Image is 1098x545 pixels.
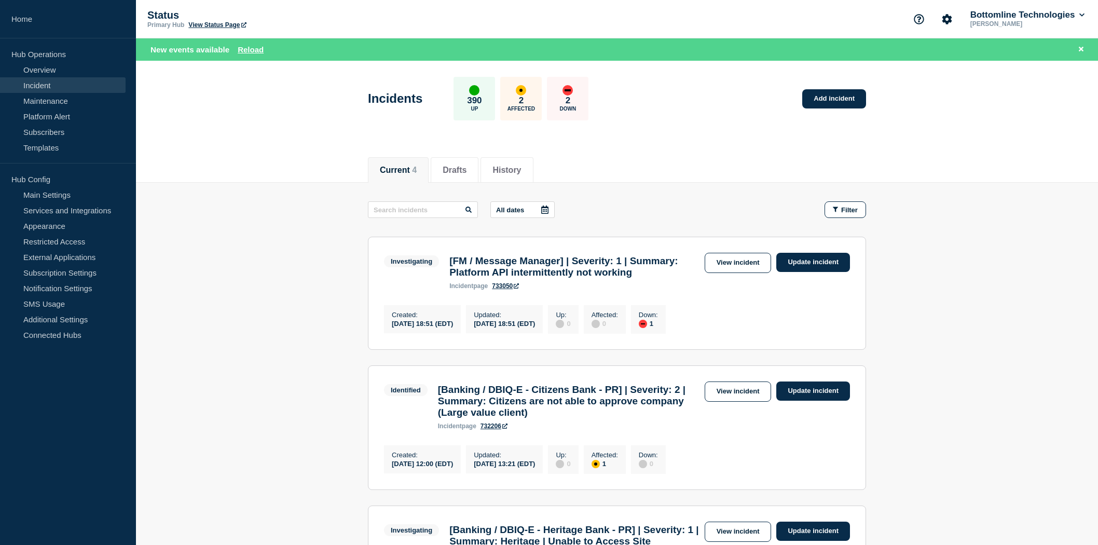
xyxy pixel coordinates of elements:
[147,9,355,21] p: Status
[592,460,600,468] div: affected
[471,106,478,112] p: Up
[474,319,535,328] div: [DATE] 18:51 (EDT)
[392,459,453,468] div: [DATE] 12:00 (EDT)
[592,311,618,319] p: Affected :
[776,522,850,541] a: Update incident
[384,524,439,536] span: Investigating
[238,45,264,54] button: Reload
[802,89,866,108] a: Add incident
[825,201,866,218] button: Filter
[438,384,699,418] h3: [Banking / DBIQ-E - Citizens Bank - PR] | Severity: 2 | Summary: Citizens are not able to approve...
[469,85,479,96] div: up
[639,320,647,328] div: down
[188,21,246,29] a: View Status Page
[556,319,570,328] div: 0
[776,382,850,401] a: Update incident
[639,451,658,459] p: Down :
[412,166,417,174] span: 4
[392,451,453,459] p: Created :
[496,206,524,214] p: All dates
[592,320,600,328] div: disabled
[384,384,428,396] span: Identified
[936,8,958,30] button: Account settings
[592,459,618,468] div: 1
[449,282,488,290] p: page
[908,8,930,30] button: Support
[474,451,535,459] p: Updated :
[968,10,1087,20] button: Bottomline Technologies
[150,45,229,54] span: New events available
[368,201,478,218] input: Search incidents
[368,91,422,106] h1: Incidents
[705,522,772,542] a: View incident
[639,311,658,319] p: Down :
[592,319,618,328] div: 0
[968,20,1076,28] p: [PERSON_NAME]
[556,451,570,459] p: Up :
[384,255,439,267] span: Investigating
[380,166,417,175] button: Current 4
[449,282,473,290] span: incident
[556,320,564,328] div: disabled
[639,459,658,468] div: 0
[438,423,462,430] span: incident
[556,460,564,468] div: disabled
[392,319,453,328] div: [DATE] 18:51 (EDT)
[705,382,772,402] a: View incident
[449,255,699,278] h3: [FM / Message Manager] | Severity: 1 | Summary: Platform API intermittently not working
[438,423,476,430] p: page
[147,21,184,29] p: Primary Hub
[492,166,521,175] button: History
[560,106,577,112] p: Down
[392,311,453,319] p: Created :
[556,459,570,468] div: 0
[467,96,482,106] p: 390
[639,319,658,328] div: 1
[639,460,647,468] div: disabled
[566,96,570,106] p: 2
[562,85,573,96] div: down
[705,253,772,273] a: View incident
[841,206,858,214] span: Filter
[474,459,535,468] div: [DATE] 13:21 (EDT)
[481,423,507,430] a: 732206
[507,106,535,112] p: Affected
[474,311,535,319] p: Updated :
[519,96,524,106] p: 2
[592,451,618,459] p: Affected :
[776,253,850,272] a: Update incident
[490,201,555,218] button: All dates
[556,311,570,319] p: Up :
[443,166,466,175] button: Drafts
[516,85,526,96] div: affected
[492,282,519,290] a: 733050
